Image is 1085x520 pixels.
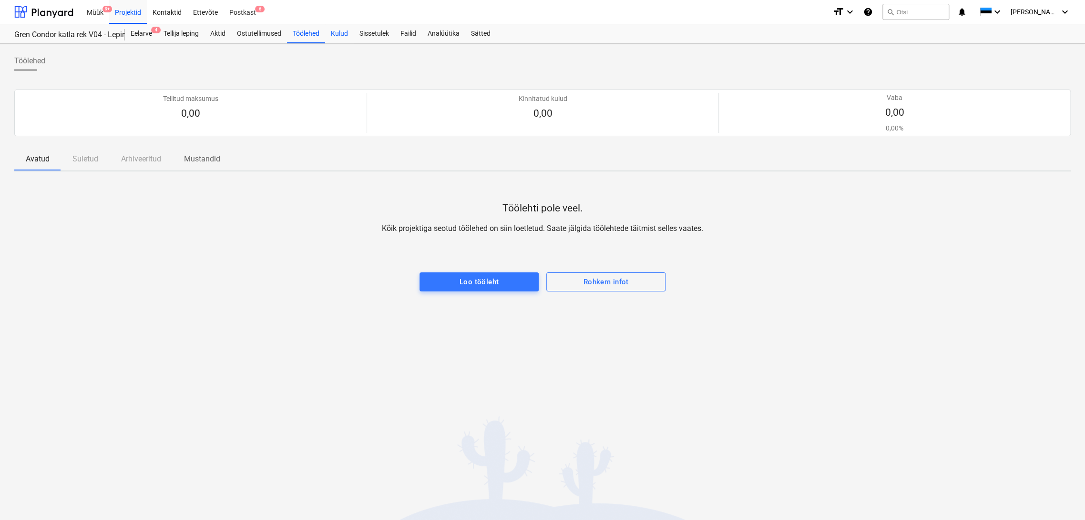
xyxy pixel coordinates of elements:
p: Töölehti pole veel. [502,202,583,215]
a: Tellija leping [158,24,205,43]
span: 4 [151,27,161,33]
button: Otsi [882,4,949,20]
i: keyboard_arrow_down [844,6,856,18]
i: notifications [957,6,966,18]
div: Rohkem infot [583,276,628,288]
a: Töölehed [287,24,325,43]
i: Abikeskus [863,6,873,18]
i: keyboard_arrow_down [1059,6,1071,18]
div: Loo tööleht [460,276,499,288]
a: Eelarve4 [125,24,158,43]
span: 9+ [102,6,112,12]
div: Gren Condor katla rek V04 - Lepingusse [14,30,113,40]
p: Avatud [26,153,50,165]
div: Eelarve [125,24,158,43]
p: 0,00 [885,106,904,120]
button: Loo tööleht [420,272,539,291]
a: Sätted [465,24,496,43]
p: Kõik projektiga seotud töölehed on siin loetletud. Saate jälgida töölehtede täitmist selles vaates. [278,223,807,234]
p: 0,00% [885,123,904,133]
i: format_size [833,6,844,18]
p: 0,00 [519,107,567,120]
button: Rohkem infot [546,272,665,291]
i: keyboard_arrow_down [992,6,1003,18]
p: Mustandid [184,153,220,165]
a: Sissetulek [354,24,395,43]
a: Failid [395,24,422,43]
a: Kulud [325,24,354,43]
a: Aktid [205,24,231,43]
p: 0,00 [163,107,218,120]
span: Töölehed [14,55,45,67]
p: Tellitud maksumus [163,94,218,103]
span: search [887,8,894,16]
a: Analüütika [422,24,465,43]
span: [PERSON_NAME][GEOGRAPHIC_DATA] [1011,8,1058,16]
span: 6 [255,6,265,12]
p: Kinnitatud kulud [519,94,567,103]
a: Ostutellimused [231,24,287,43]
p: Vaba [885,93,904,102]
